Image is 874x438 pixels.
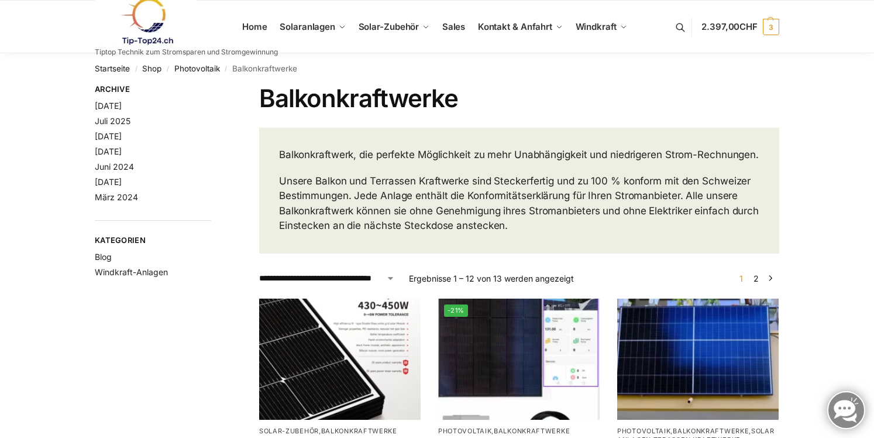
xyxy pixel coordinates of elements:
[359,21,419,32] span: Solar-Zubehör
[737,273,746,283] span: Seite 1
[763,19,779,35] span: 3
[438,427,600,436] p: ,
[494,427,570,435] a: Balkonkraftwerke
[751,273,762,283] a: Seite 2
[478,21,552,32] span: Kontakt & Anfahrt
[259,427,319,435] a: Solar-Zubehör
[442,21,466,32] span: Sales
[437,1,470,53] a: Sales
[95,64,130,73] a: Startseite
[95,235,211,247] span: Kategorien
[701,21,758,32] span: 2.397,00
[438,299,600,420] a: -21%Steckerfertig Plug & Play mit 410 Watt
[95,267,168,277] a: Windkraft-Anlagen
[95,84,211,95] span: Archive
[275,1,350,53] a: Solaranlagen
[95,116,130,126] a: Juli 2025
[570,1,632,53] a: Windkraft
[617,427,670,435] a: Photovoltaik
[95,162,134,172] a: Juni 2024
[95,146,122,156] a: [DATE]
[142,64,161,73] a: Shop
[161,64,174,74] span: /
[438,299,600,420] img: Steckerfertig Plug & Play mit 410 Watt
[280,21,335,32] span: Solaranlagen
[259,427,421,436] p: ,
[766,272,775,285] a: →
[473,1,567,53] a: Kontakt & Anfahrt
[732,272,779,285] nav: Produkt-Seitennummerierung
[95,192,138,202] a: März 2024
[259,272,395,285] select: Shop-Reihenfolge
[95,252,112,262] a: Blog
[174,64,220,73] a: Photovoltaik
[321,427,397,435] a: Balkonkraftwerke
[95,101,122,111] a: [DATE]
[279,148,759,163] p: Balkonkraftwerk, die perfekte Möglichkeit zu mehr Unabhängigkeit und niedrigeren Strom-Rechnungen.
[279,174,759,234] p: Unsere Balkon und Terrassen Kraftwerke sind Steckerfertig und zu 100 % konform mit den Schweizer ...
[701,9,779,45] a: 2.397,00CHF 3
[220,64,232,74] span: /
[673,427,749,435] a: Balkonkraftwerke
[438,427,491,435] a: Photovoltaik
[617,299,779,420] img: Solaranlage für den kleinen Balkon
[259,299,421,420] img: Balkonkraftwerk 445/860 Erweiterungsmodul
[95,131,122,141] a: [DATE]
[576,21,617,32] span: Windkraft
[95,177,122,187] a: [DATE]
[259,84,779,113] h1: Balkonkraftwerke
[95,49,278,56] p: Tiptop Technik zum Stromsparen und Stromgewinnung
[211,84,218,97] button: Close filters
[409,272,574,285] p: Ergebnisse 1 – 12 von 13 werden angezeigt
[353,1,434,53] a: Solar-Zubehör
[95,53,779,84] nav: Breadcrumb
[739,21,758,32] span: CHF
[130,64,142,74] span: /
